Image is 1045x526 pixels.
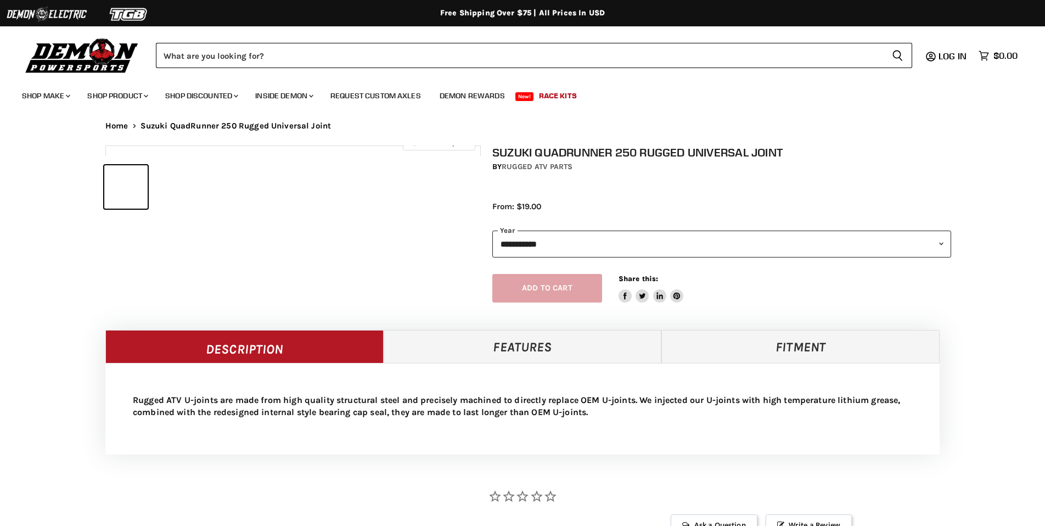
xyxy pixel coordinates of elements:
nav: Breadcrumbs [83,121,962,131]
img: Demon Powersports [22,36,142,75]
input: Search [156,43,883,68]
select: year [492,231,951,258]
a: Log in [934,51,973,61]
span: From: $19.00 [492,202,541,211]
a: Shop Discounted [157,85,245,107]
a: Rugged ATV Parts [502,162,572,171]
p: Rugged ATV U-joints are made from high quality structural steel and precisely machined to directl... [133,394,912,418]
span: Log in [939,51,967,61]
div: by [492,161,951,173]
a: Fitment [661,330,940,363]
a: Home [105,121,128,131]
span: Click to expand [408,138,469,147]
a: Description [105,330,384,363]
a: Features [384,330,662,363]
form: Product [156,43,912,68]
a: Inside Demon [247,85,320,107]
span: New! [515,92,534,101]
img: Demon Electric Logo 2 [5,4,88,25]
a: Shop Product [79,85,155,107]
ul: Main menu [14,80,1015,107]
a: Request Custom Axles [322,85,429,107]
a: Shop Make [14,85,77,107]
span: Share this: [619,275,658,283]
a: Demon Rewards [431,85,513,107]
a: $0.00 [973,48,1023,64]
span: Suzuki QuadRunner 250 Rugged Universal Joint [141,121,332,131]
button: Search [883,43,912,68]
a: Race Kits [531,85,585,107]
img: TGB Logo 2 [88,4,170,25]
div: Free Shipping Over $75 | All Prices In USD [83,8,962,18]
span: $0.00 [993,51,1018,61]
h1: Suzuki QuadRunner 250 Rugged Universal Joint [492,146,951,159]
button: IMAGE thumbnail [104,165,148,209]
aside: Share this: [619,274,684,303]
